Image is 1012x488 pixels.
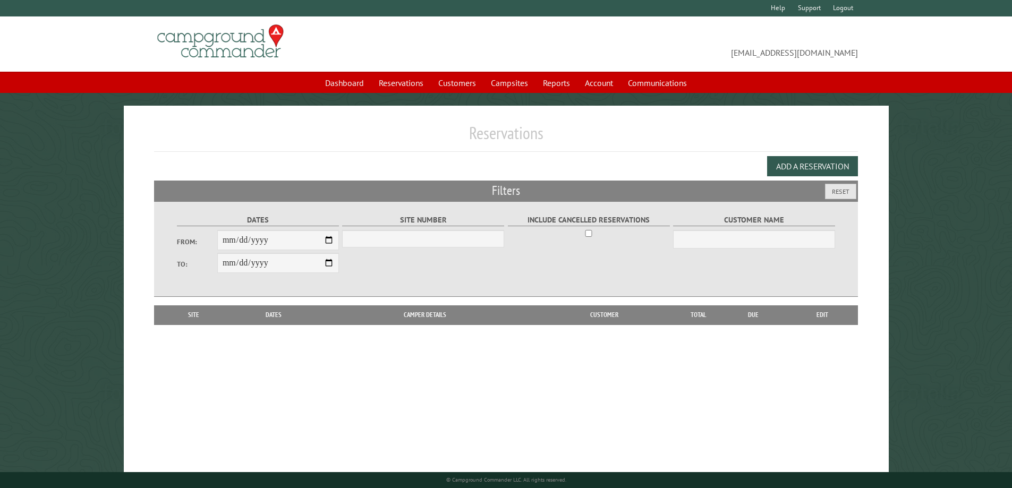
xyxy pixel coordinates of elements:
[177,237,217,247] label: From:
[673,214,835,226] label: Customer Name
[159,305,228,324] th: Site
[177,214,339,226] label: Dates
[767,156,858,176] button: Add a Reservation
[319,305,531,324] th: Camper Details
[537,73,576,93] a: Reports
[579,73,619,93] a: Account
[154,181,858,201] h2: Filters
[154,21,287,62] img: Campground Commander
[319,73,370,93] a: Dashboard
[508,214,670,226] label: Include Cancelled Reservations
[825,184,856,199] button: Reset
[677,305,720,324] th: Total
[177,259,217,269] label: To:
[720,305,787,324] th: Due
[432,73,482,93] a: Customers
[787,305,858,324] th: Edit
[342,214,504,226] label: Site Number
[446,476,566,483] small: © Campground Commander LLC. All rights reserved.
[506,29,858,59] span: [EMAIL_ADDRESS][DOMAIN_NAME]
[372,73,430,93] a: Reservations
[228,305,319,324] th: Dates
[622,73,693,93] a: Communications
[484,73,534,93] a: Campsites
[154,123,858,152] h1: Reservations
[531,305,677,324] th: Customer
